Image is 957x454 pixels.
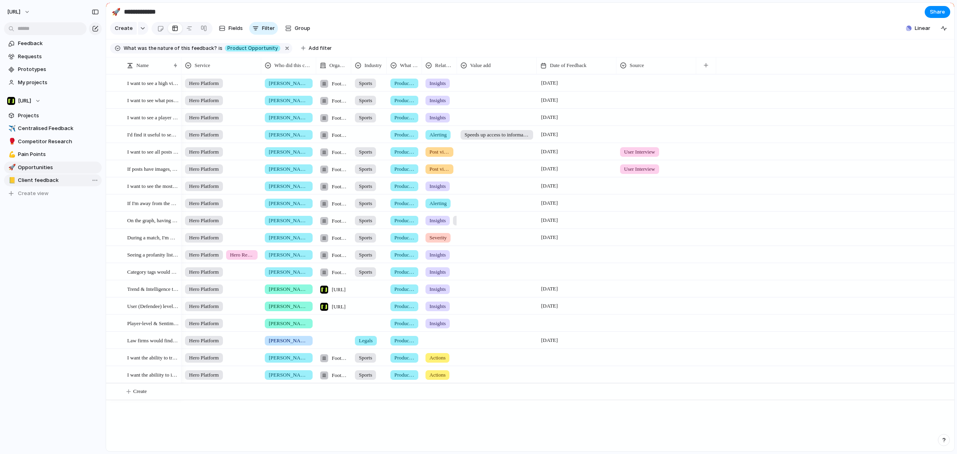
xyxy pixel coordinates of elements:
[4,122,102,134] a: ✈️Centralised Feedback
[127,78,179,87] span: I want to see a high view dashboard that can be altered by timeframe
[332,97,348,105] span: Football Association Wales
[18,189,49,197] span: Create view
[429,285,446,293] span: Insights
[4,148,102,160] a: 💪Pain Points
[269,199,309,207] span: [PERSON_NAME]
[332,251,348,259] span: Football Association Wales
[394,234,414,242] span: Product Opportunity
[359,182,372,190] span: Sports
[329,61,347,69] span: Organisation
[18,65,99,73] span: Prototypes
[127,233,179,242] span: During a match, I'm much more likely to action the most sevear stuff and keep the lower severity ...
[394,337,414,345] span: Product Opportunity
[332,234,348,242] span: Football Association Wales
[539,78,560,88] span: [DATE]
[4,136,102,148] a: 🥊Competitor Research
[359,234,372,242] span: Sports
[359,337,373,345] span: Legals
[274,61,312,69] span: Who did this come from?
[309,45,332,52] span: Add filter
[539,113,560,122] span: [DATE]
[930,8,945,16] span: Share
[4,38,102,49] a: Feedback
[18,124,99,132] span: Centralised Feedback
[429,148,449,156] span: Post visibility
[127,147,179,156] span: I want to see all posts that appear in the platform
[269,371,309,379] span: [PERSON_NAME]
[332,166,348,174] span: Football Association Wales
[262,24,275,32] span: Filter
[269,234,309,242] span: [PERSON_NAME]
[296,43,337,54] button: Add filter
[189,354,219,362] span: Hero Platform
[539,336,560,345] span: [DATE]
[429,114,446,122] span: Insights
[4,110,102,122] a: Projects
[925,6,950,18] button: Share
[136,61,149,69] span: Name
[7,8,20,16] span: [URL]
[4,174,102,186] div: 📒Client feedback
[110,22,137,35] button: Create
[189,97,219,105] span: Hero Platform
[539,198,560,208] span: [DATE]
[195,61,210,69] span: Service
[18,112,99,120] span: Projects
[110,6,122,18] button: 🚀
[124,45,217,52] span: What was the nature of this feedback?
[18,39,99,47] span: Feedback
[394,302,414,310] span: Product Opportunity
[429,320,446,328] span: Insights
[332,183,348,191] span: Football Association Wales
[394,148,414,156] span: Product Opportunity
[189,165,219,173] span: Hero Platform
[269,97,309,105] span: [PERSON_NAME]
[18,138,99,146] span: Competitor Research
[269,217,309,225] span: [PERSON_NAME]
[332,303,346,311] span: [URL]
[435,61,453,69] span: Related feedback
[189,234,219,242] span: Hero Platform
[269,320,309,328] span: [PERSON_NAME]
[394,79,414,87] span: Product Opportunity
[189,285,219,293] span: Hero Platform
[359,217,372,225] span: Sports
[332,200,348,208] span: Football Association Wales
[8,176,14,185] div: 📒
[429,199,447,207] span: Alerting
[269,251,309,259] span: [PERSON_NAME]
[539,130,560,139] span: [DATE]
[429,165,449,173] span: Post visibility
[429,97,446,105] span: Insights
[8,124,14,133] div: ✈️
[8,163,14,172] div: 🚀
[359,199,372,207] span: Sports
[4,162,102,174] div: 🚀Opportunities
[332,148,348,156] span: Football Association Wales
[230,251,254,259] span: Hero Reports
[7,138,15,146] button: 🥊
[112,6,120,17] div: 🚀
[630,61,644,69] span: Source
[624,148,655,156] span: User Interview
[269,285,309,293] span: [PERSON_NAME]
[269,131,309,139] span: [PERSON_NAME]
[539,164,560,174] span: [DATE]
[127,113,179,122] span: I want to see a player synopsys
[4,51,102,63] a: Requests
[269,302,309,310] span: [PERSON_NAME]
[539,147,560,156] span: [DATE]
[359,165,372,173] span: Sports
[400,61,418,69] span: What was the nature of this feedback?
[364,61,382,69] span: Industry
[903,22,933,34] button: Linear
[394,320,414,328] span: Product Opportunity
[539,301,560,311] span: [DATE]
[115,24,133,32] span: Create
[189,199,219,207] span: Hero Platform
[281,22,314,35] button: Group
[539,215,560,225] span: [DATE]
[4,95,102,107] button: [URL]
